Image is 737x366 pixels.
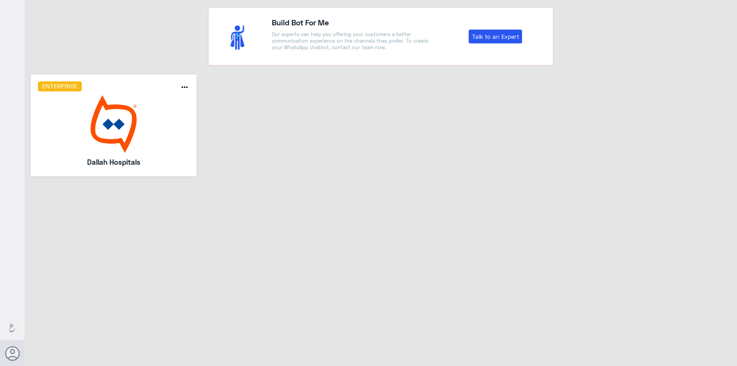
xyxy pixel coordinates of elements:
[58,157,169,167] h5: Dallah Hospitals
[272,31,432,51] p: Our experts can help you offering your customers a better communication experience on the channel...
[180,83,189,92] i: more_horiz
[272,17,432,28] h4: Build Bot For Me
[469,30,522,43] a: Talk to an Expert
[180,83,189,94] button: more_horiz
[38,81,82,91] h6: Enterprise
[38,95,190,153] img: bot image
[5,346,20,361] button: Avatar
